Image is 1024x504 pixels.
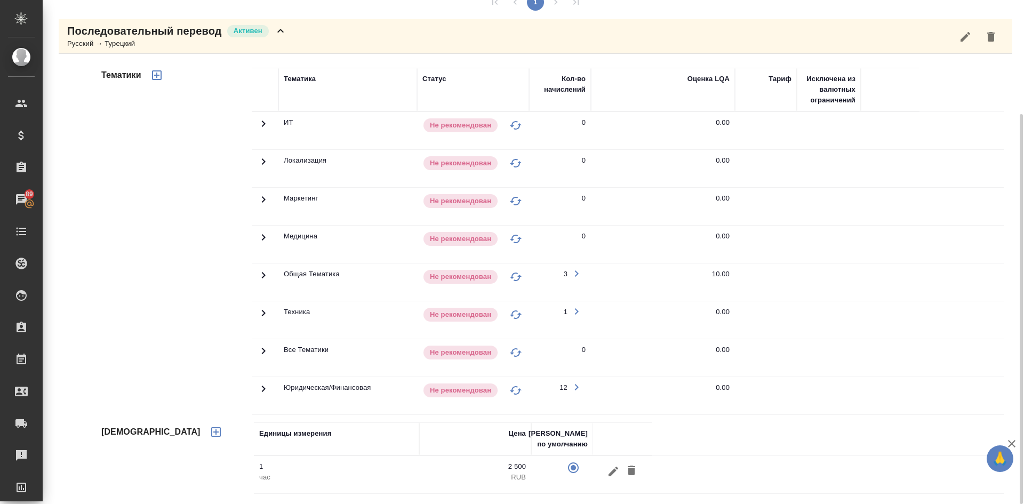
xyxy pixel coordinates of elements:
[582,155,586,166] div: 0
[508,345,524,361] button: Изменить статус на "В черном списке"
[257,351,270,359] span: Toggle Row Expanded
[67,23,222,38] p: Последовательный перевод
[591,150,735,187] td: 0.00
[278,226,417,263] td: Медицина
[203,419,229,445] button: Добавить тариф
[582,231,586,242] div: 0
[534,74,586,95] div: Кол-во начислений
[591,301,735,339] td: 0.00
[257,199,270,207] span: Toggle Row Expanded
[508,117,524,133] button: Изменить статус на "В черном списке"
[430,271,491,282] p: Не рекомендован
[604,461,622,481] button: Редактировать
[259,461,414,472] p: 1
[257,389,270,397] span: Toggle Row Expanded
[430,234,491,244] p: Не рекомендован
[430,158,491,169] p: Не рекомендован
[425,461,526,472] p: 2 500
[567,302,586,321] button: Открыть работы
[508,155,524,171] button: Изменить статус на "В черном списке"
[622,461,641,481] button: Удалить
[278,263,417,301] td: Общая Тематика
[687,74,730,84] div: Оценка LQA
[430,309,491,320] p: Не рекомендован
[802,74,855,106] div: Исключена из валютных ограничений
[591,188,735,225] td: 0.00
[508,382,524,398] button: Изменить статус на "В черном списке"
[567,265,586,283] button: Открыть работы
[769,74,791,84] div: Тариф
[278,339,417,377] td: Все Тематики
[591,339,735,377] td: 0.00
[259,472,414,483] p: час
[101,69,141,82] h4: Тематики
[430,120,491,131] p: Не рекомендован
[278,188,417,225] td: Маркетинг
[591,377,735,414] td: 0.00
[582,117,586,128] div: 0
[422,74,446,84] div: Статус
[564,269,567,279] div: 3
[259,428,331,439] div: Единицы измерения
[953,24,978,50] button: Редактировать услугу
[430,196,491,206] p: Не рекомендован
[582,345,586,355] div: 0
[508,428,526,439] div: Цена
[991,447,1009,470] span: 🙏
[508,231,524,247] button: Изменить статус на "В черном списке"
[278,150,417,187] td: Локализация
[257,237,270,245] span: Toggle Row Expanded
[234,26,262,36] p: Активен
[3,186,40,213] a: 89
[278,377,417,414] td: Юридическая/Финансовая
[591,226,735,263] td: 0.00
[567,378,586,396] button: Открыть работы
[257,162,270,170] span: Toggle Row Expanded
[564,307,567,317] div: 1
[559,382,567,393] div: 12
[257,313,270,321] span: Toggle Row Expanded
[284,74,316,84] div: Тематика
[591,112,735,149] td: 0.00
[67,38,287,49] div: Русский → Турецкий
[591,263,735,301] td: 10.00
[529,428,588,450] div: [PERSON_NAME] по умолчанию
[278,112,417,149] td: ИТ
[430,385,491,396] p: Не рекомендован
[144,62,170,88] button: Добавить тематику
[257,124,270,132] span: Toggle Row Expanded
[257,275,270,283] span: Toggle Row Expanded
[19,189,39,199] span: 89
[582,193,586,204] div: 0
[508,307,524,323] button: Изменить статус на "В черном списке"
[278,301,417,339] td: Техника
[978,24,1004,50] button: Удалить услугу
[508,193,524,209] button: Изменить статус на "В черном списке"
[430,347,491,358] p: Не рекомендован
[508,269,524,285] button: Изменить статус на "В черном списке"
[425,472,526,483] p: RUB
[987,445,1013,472] button: 🙏
[59,19,1012,54] div: Последовательный переводАктивенРусский → Турецкий
[101,426,201,438] h4: [DEMOGRAPHIC_DATA]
